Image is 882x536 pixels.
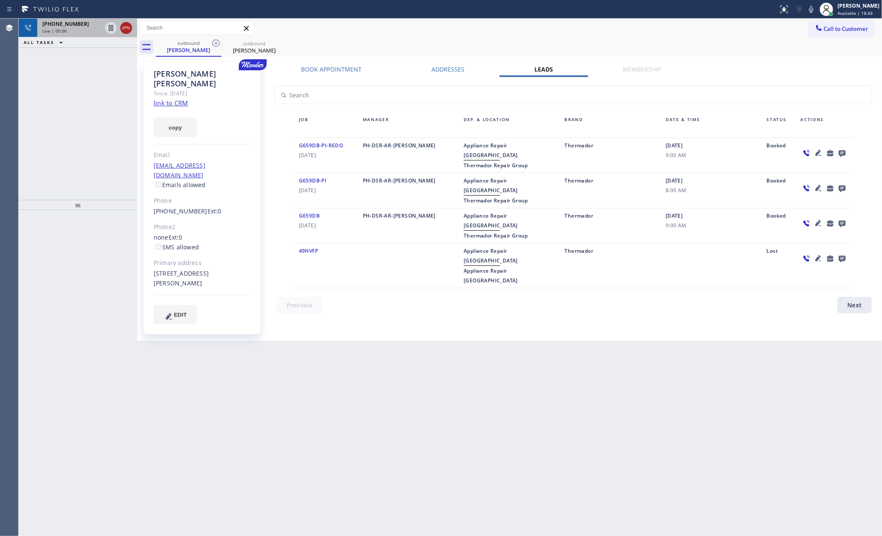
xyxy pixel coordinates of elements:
[464,177,518,194] span: Appliance Repair [GEOGRAPHIC_DATA]
[464,212,518,229] span: Appliance Repair [GEOGRAPHIC_DATA]
[154,150,251,160] div: Email
[464,267,518,284] span: Appliance Repair [GEOGRAPHIC_DATA]
[560,246,661,285] div: Thermador
[157,38,221,56] div: Rick Boitano
[762,211,796,240] div: Booked
[154,243,199,251] label: SMS allowed
[155,182,161,187] input: Emails allowed
[154,69,251,88] div: [PERSON_NAME] [PERSON_NAME]
[299,247,318,254] span: 49HVFP
[299,150,353,160] span: [DATE]
[824,25,868,33] span: Call to Customer
[666,221,757,230] span: 9:00 AM
[19,37,71,47] button: ALL TASKS
[560,211,661,240] div: Thermador
[299,221,353,230] span: [DATE]
[661,141,762,170] div: [DATE]
[222,38,286,57] div: Rick Boitano
[299,212,320,219] span: G659DB
[464,247,518,264] span: Appliance Repair [GEOGRAPHIC_DATA]
[762,115,796,135] div: Status
[661,176,762,205] div: [DATE]
[358,176,459,205] div: PH-DSR-AR-[PERSON_NAME]
[838,10,873,16] span: Available | 18:43
[42,28,67,34] span: Live | 00:06
[464,162,528,169] span: Thermador Repair Group
[154,161,205,179] a: [EMAIL_ADDRESS][DOMAIN_NAME]
[459,115,560,135] div: Dep. & Location
[358,115,459,135] div: Manager
[169,233,182,241] span: Ext: 0
[154,118,197,137] button: copy
[157,46,221,54] div: [PERSON_NAME]
[294,115,358,135] div: Job
[661,211,762,240] div: [DATE]
[120,22,132,34] button: Hang up
[207,207,221,215] span: Ext: 0
[299,185,353,195] span: [DATE]
[623,65,661,73] label: Membership
[42,20,89,28] span: [PHONE_NUMBER]
[154,88,251,98] div: Since: [DATE]
[105,22,117,34] button: Hold Customer
[796,115,853,135] div: Actions
[155,244,161,249] input: SMS allowed
[666,185,757,195] span: 8:00 AM
[560,115,661,135] div: Brand
[762,141,796,170] div: Booked
[838,2,879,9] div: [PERSON_NAME]
[666,150,757,160] span: 9:00 AM
[560,176,661,205] div: Thermador
[154,258,251,268] div: Primary address
[154,305,197,324] button: EDIT
[464,142,518,159] span: Appliance Repair [GEOGRAPHIC_DATA]
[301,65,362,73] label: Book Appointment
[222,47,286,54] div: [PERSON_NAME]
[154,196,251,206] div: Phone
[140,21,254,35] input: Search
[560,141,661,170] div: Thermador
[661,115,762,135] div: Date & Time
[464,232,528,239] span: Thermador Repair Group
[431,65,465,73] label: Addresses
[534,65,553,73] label: Leads
[299,142,343,149] span: G659DB-PI-REDO
[358,141,459,170] div: PH-DSR-AR-[PERSON_NAME]
[154,207,207,215] a: [PHONE_NUMBER]
[154,233,251,252] div: none
[222,40,286,47] div: outbound
[762,176,796,205] div: Booked
[24,39,54,45] span: ALL TASKS
[809,21,874,37] button: Call to Customer
[358,211,459,240] div: PH-DSR-AR-[PERSON_NAME]
[174,312,187,318] span: EDIT
[154,222,251,232] div: Phone2
[464,197,528,204] span: Thermador Repair Group
[154,269,251,288] div: [STREET_ADDRESS][PERSON_NAME]
[299,177,327,184] span: G659DB-PI
[154,181,206,189] label: Emails allowed
[275,86,872,104] input: Search
[762,246,796,285] div: Lost
[805,3,817,15] button: Mute
[154,99,188,107] a: link to CRM
[157,40,221,46] div: outbound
